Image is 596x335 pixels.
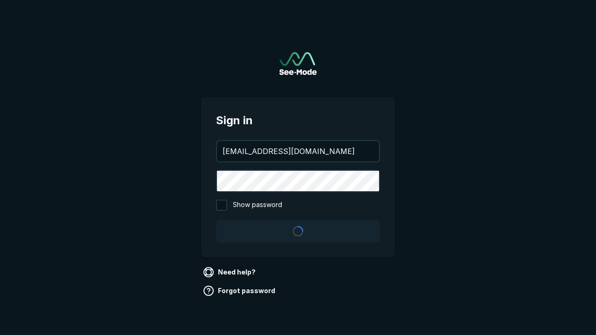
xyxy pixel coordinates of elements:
span: Sign in [216,112,380,129]
a: Forgot password [201,283,279,298]
input: your@email.com [217,141,379,161]
a: Go to sign in [279,52,317,75]
span: Show password [233,200,282,211]
img: See-Mode Logo [279,52,317,75]
a: Need help? [201,265,259,280]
